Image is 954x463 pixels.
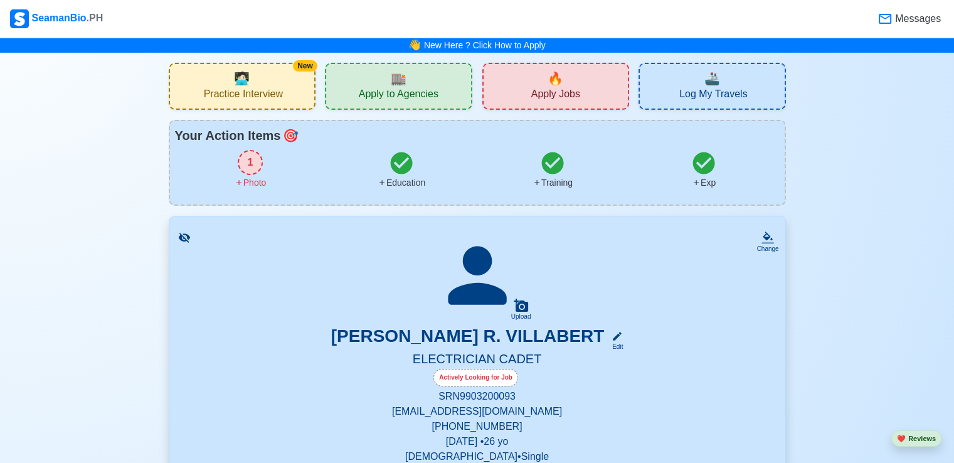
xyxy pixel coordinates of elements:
span: interview [234,69,250,88]
span: bell [406,36,424,55]
span: heart [897,435,906,442]
div: Actively Looking for Job [433,369,518,386]
p: SRN 9903200093 [184,389,770,404]
h3: [PERSON_NAME] R. VILLABERT [331,326,605,351]
div: Photo [235,176,267,189]
div: Training [533,176,573,189]
p: [EMAIL_ADDRESS][DOMAIN_NAME] [184,404,770,419]
p: [PHONE_NUMBER] [184,419,770,434]
button: heartReviews [891,430,941,447]
span: Apply to Agencies [359,88,438,104]
span: todo [283,126,299,145]
div: SeamanBio [10,9,103,28]
span: Practice Interview [204,88,283,104]
a: New Here ? Click How to Apply [424,40,546,50]
span: agencies [391,69,406,88]
div: Education [378,176,425,189]
span: Apply Jobs [531,88,580,104]
div: Change [756,244,778,253]
div: Exp [692,176,716,189]
img: Logo [10,9,29,28]
p: [DATE] • 26 yo [184,434,770,449]
div: New [293,60,317,72]
span: travel [704,69,720,88]
div: Your Action Items [175,126,780,145]
div: Upload [511,313,531,321]
span: .PH [87,13,103,23]
span: Log My Travels [679,88,747,104]
span: new [548,69,563,88]
div: Edit [607,342,623,351]
h5: ELECTRICIAN CADET [184,351,770,369]
div: 1 [238,150,263,175]
span: Messages [893,11,941,26]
